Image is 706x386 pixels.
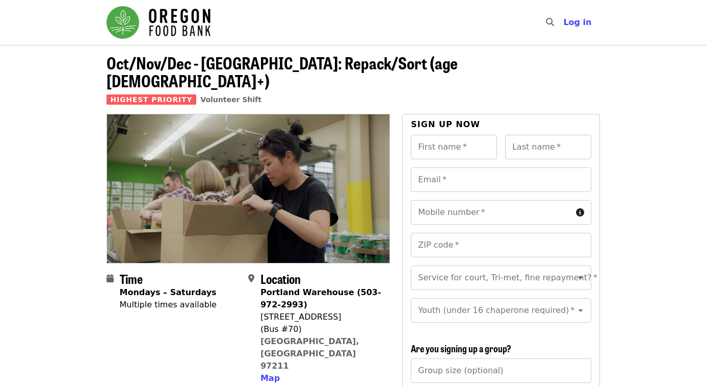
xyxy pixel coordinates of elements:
strong: Portland Warehouse (503-972-2993) [260,287,381,309]
strong: Mondays – Saturdays [120,287,217,297]
div: Multiple times available [120,299,217,311]
input: First name [411,135,497,159]
a: Volunteer Shift [200,95,262,104]
img: Oct/Nov/Dec - Portland: Repack/Sort (age 8+) organized by Oregon Food Bank [107,114,390,262]
i: calendar icon [107,274,114,283]
i: circle-info icon [576,208,584,218]
input: Search [560,10,568,35]
a: [GEOGRAPHIC_DATA], [GEOGRAPHIC_DATA] 97211 [260,336,359,371]
span: Map [260,373,280,383]
button: Open [573,303,588,318]
span: Highest Priority [107,94,197,105]
input: [object Object] [411,358,591,383]
span: Log in [563,17,591,27]
input: Last name [505,135,591,159]
i: map-marker-alt icon [248,274,254,283]
div: [STREET_ADDRESS] [260,311,382,323]
input: ZIP code [411,233,591,257]
span: Sign up now [411,119,480,129]
input: Mobile number [411,200,571,225]
input: Email [411,167,591,192]
i: search icon [546,17,554,27]
span: Time [120,270,143,287]
div: (Bus #70) [260,323,382,335]
img: Oregon Food Bank - Home [107,6,211,39]
button: Log in [555,12,599,33]
span: Location [260,270,301,287]
span: Oct/Nov/Dec - [GEOGRAPHIC_DATA]: Repack/Sort (age [DEMOGRAPHIC_DATA]+) [107,51,458,92]
button: Open [573,271,588,285]
button: Map [260,372,280,384]
span: Are you signing up a group? [411,342,511,355]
